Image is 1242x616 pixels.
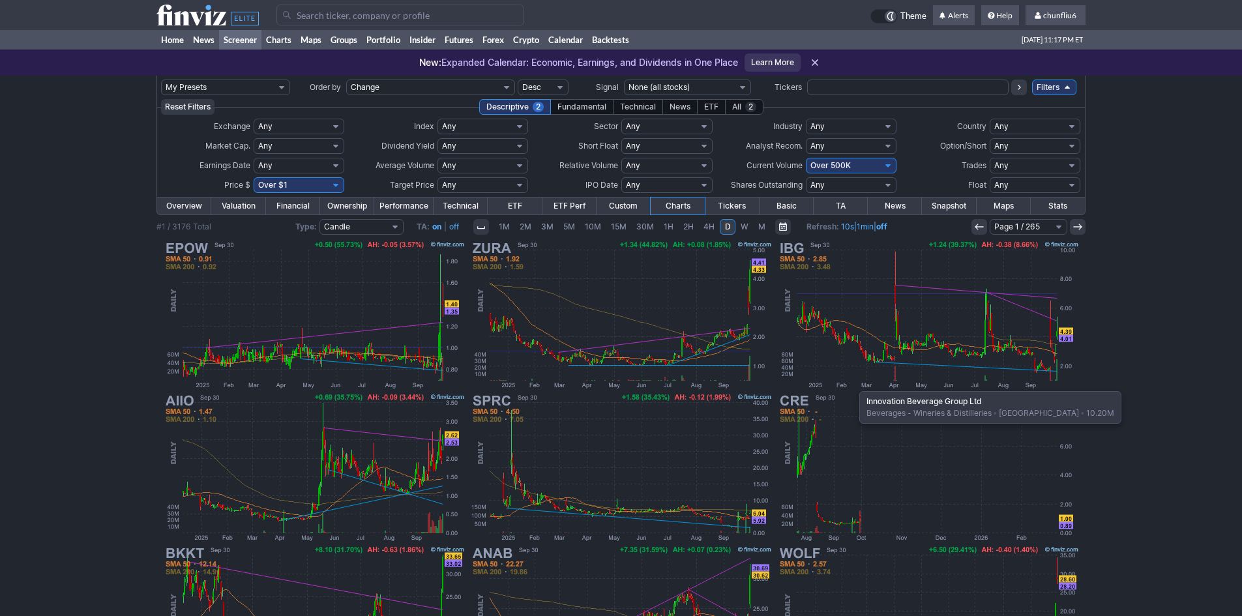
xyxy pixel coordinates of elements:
a: Maps [977,198,1031,214]
b: Type: [295,222,317,231]
span: D [725,222,731,231]
a: 2M [515,219,536,235]
a: Crypto [509,30,544,50]
img: AIIO - Robo.ai Inc - Stock Price Chart [162,391,467,544]
div: Fundamental [550,99,614,115]
a: News [868,198,922,214]
a: 3M [537,219,558,235]
a: TA [814,198,868,214]
a: Alerts [933,5,975,26]
span: chunfliu6 [1043,10,1076,20]
a: 30M [632,219,658,235]
span: Short Float [578,141,618,151]
button: Range [775,219,791,235]
a: Home [156,30,188,50]
a: Valuation [211,198,265,214]
a: chunfliu6 [1026,5,1086,26]
a: Portfolio [362,30,405,50]
span: • [992,408,999,418]
span: 2H [683,222,694,231]
span: Trades [962,160,986,170]
span: Current Volume [747,160,803,170]
span: Shares Outstanding [731,180,803,190]
span: IPO Date [585,180,618,190]
span: Relative Volume [559,160,618,170]
a: ETF Perf [542,198,597,214]
a: 1M [494,219,514,235]
a: Stats [1031,198,1085,214]
button: Interval [473,219,489,235]
span: | | [806,220,887,233]
span: • [1079,408,1086,418]
span: Target Price [390,180,434,190]
a: D [720,219,735,235]
a: Charts [261,30,296,50]
a: M [754,219,770,235]
a: Maps [296,30,326,50]
a: W [736,219,753,235]
a: Filters [1032,80,1076,95]
div: All [725,99,763,115]
a: 1H [659,219,678,235]
a: on [432,222,441,231]
a: off [876,222,887,231]
span: Analyst Recom. [746,141,803,151]
a: Backtests [587,30,634,50]
a: Technical [434,198,488,214]
div: Descriptive [479,99,551,115]
a: Basic [760,198,814,214]
a: off [449,222,459,231]
img: ZURA - Zura Bio Ltd - Stock Price Chart [469,239,774,391]
span: Market Cap. [205,141,250,151]
button: Reset Filters [161,99,214,115]
img: EPOW - Sunrise New Energy Co. Ltd - Stock Price Chart [162,239,467,391]
a: Futures [440,30,478,50]
span: Price $ [224,180,250,190]
span: [DATE] 11:17 PM ET [1022,30,1083,50]
a: 2H [679,219,698,235]
span: Order by [310,82,341,92]
div: #1 / 3176 Total [156,220,211,233]
span: Exchange [214,121,250,131]
span: Dividend Yield [381,141,434,151]
span: Sector [594,121,618,131]
a: 10s [841,222,854,231]
span: 15M [611,222,627,231]
span: 2M [520,222,531,231]
span: 5M [563,222,575,231]
a: Tickers [705,198,759,214]
span: | [444,222,447,231]
a: Groups [326,30,362,50]
a: Forex [478,30,509,50]
span: Earnings Date [200,160,250,170]
p: Expanded Calendar: Economic, Earnings, and Dividends in One Place [419,56,738,69]
span: New: [419,57,441,68]
span: Float [968,180,986,190]
div: Technical [613,99,663,115]
span: Option/Short [940,141,986,151]
a: Financial [266,198,320,214]
span: Country [957,121,986,131]
a: 4H [699,219,719,235]
a: News [188,30,219,50]
div: ETF [697,99,726,115]
span: Theme [900,9,926,23]
a: Learn More [745,53,801,72]
span: W [741,222,748,231]
div: Beverages - Wineries & Distilleries [GEOGRAPHIC_DATA] 10.20M [859,391,1121,424]
span: Index [414,121,434,131]
span: 1H [664,222,673,231]
span: 4H [703,222,715,231]
a: Insider [405,30,440,50]
div: News [662,99,698,115]
span: 2 [533,102,544,112]
img: CRE - Cre8 Enterprise Ltd - Stock Price Chart [776,391,1081,544]
a: Theme [870,9,926,23]
span: 10M [585,222,601,231]
span: 1M [499,222,510,231]
img: IBG - Innovation Beverage Group Ltd - Stock Price Chart [776,239,1081,391]
span: 30M [636,222,654,231]
b: TA: [417,222,430,231]
span: M [758,222,765,231]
